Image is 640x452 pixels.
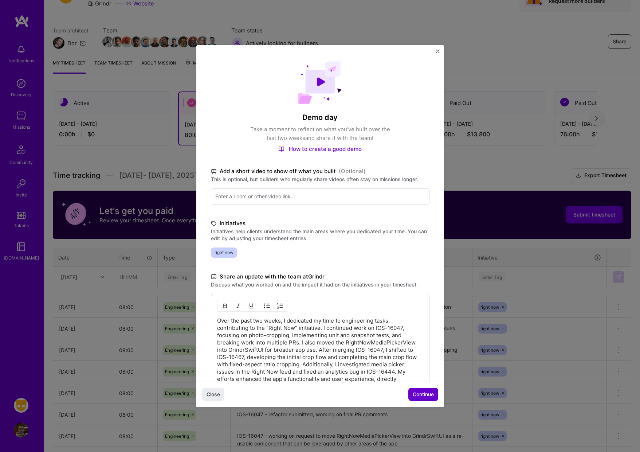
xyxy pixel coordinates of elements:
[248,303,254,309] img: Underline
[298,60,342,104] img: Demo day
[222,303,228,309] img: Bold
[211,219,217,228] i: icon TagBlack
[211,188,429,204] input: Enter a Loom or other video link...
[211,248,237,258] span: right now
[264,303,270,309] img: UL
[235,303,241,309] img: Italic
[202,388,224,401] button: Close
[211,176,429,183] label: This is optional, but builders who regularly share videos often stay on missions longer.
[278,146,284,152] img: How to create a good demo
[211,167,429,176] label: Add a short video to show off what you built
[413,391,434,398] span: Continue
[207,391,220,398] span: Close
[211,228,429,242] label: Initiatives help clients understand the main areas where you dedicated your time. You can edit by...
[339,167,366,176] span: (Optional)
[211,219,429,228] label: Initiatives
[408,388,438,401] button: Continue
[278,145,362,152] a: How to create a good demo
[211,273,217,281] i: icon DocumentBlack
[436,50,440,57] button: Close
[211,281,429,288] label: Discuss what you worked on and the impact it had on the initiatives in your timesheet.
[247,125,393,143] p: Take a moment to reflect on what you've built over the last two weeks and share it with the team!
[211,113,429,122] h4: Demo day
[211,272,429,281] label: Share an update with the team at Grindr
[211,167,217,176] i: icon TvBlack
[277,303,283,309] img: OL
[217,317,423,397] p: Over the past two weeks, I dedicated my time to engineering tasks, contributing to the "Right Now...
